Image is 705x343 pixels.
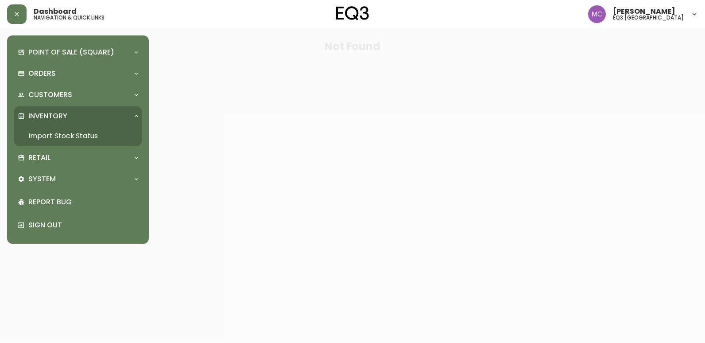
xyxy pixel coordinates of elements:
[14,191,142,214] div: Report Bug
[14,106,142,126] div: Inventory
[14,126,142,146] a: Import Stock Status
[613,8,675,15] span: [PERSON_NAME]
[28,197,138,207] p: Report Bug
[28,153,50,163] p: Retail
[34,8,77,15] span: Dashboard
[28,47,114,57] p: Point of Sale (Square)
[14,169,142,189] div: System
[14,214,142,237] div: Sign Out
[28,174,56,184] p: System
[14,43,142,62] div: Point of Sale (Square)
[28,90,72,100] p: Customers
[14,148,142,168] div: Retail
[14,85,142,105] div: Customers
[28,220,138,230] p: Sign Out
[28,69,56,78] p: Orders
[14,64,142,83] div: Orders
[28,111,67,121] p: Inventory
[588,5,606,23] img: 6dbdb61c5655a9a555815750a11666cc
[34,15,105,20] h5: navigation & quick links
[336,6,369,20] img: logo
[613,15,684,20] h5: eq3 [GEOGRAPHIC_DATA]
